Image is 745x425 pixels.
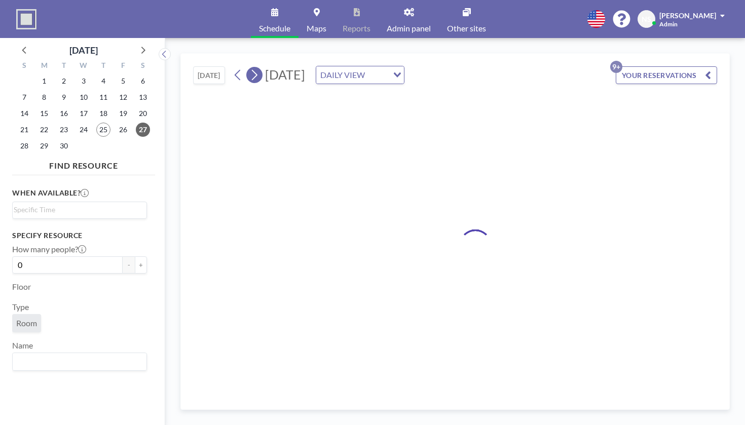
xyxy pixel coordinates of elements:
label: Floor [12,282,31,292]
span: Admin panel [387,24,431,32]
div: T [93,60,113,73]
h4: FIND RESOURCE [12,157,155,171]
span: DAILY VIEW [318,68,367,82]
span: Tuesday, September 30, 2025 [57,139,71,153]
span: Maps [307,24,326,32]
span: Friday, September 5, 2025 [116,74,130,88]
span: Saturday, September 6, 2025 [136,74,150,88]
h3: Specify resource [12,231,147,240]
span: Friday, September 19, 2025 [116,106,130,121]
span: Sunday, September 21, 2025 [17,123,31,137]
p: 9+ [610,61,622,73]
span: Saturday, September 13, 2025 [136,90,150,104]
div: Search for option [13,202,146,217]
span: Monday, September 29, 2025 [37,139,51,153]
img: organization-logo [16,9,36,29]
div: F [113,60,133,73]
button: [DATE] [193,66,225,84]
span: Admin [659,20,678,28]
span: Thursday, September 25, 2025 [96,123,110,137]
span: Sunday, September 14, 2025 [17,106,31,121]
input: Search for option [14,204,141,215]
span: [PERSON_NAME] [659,11,716,20]
input: Search for option [368,68,387,82]
span: Monday, September 15, 2025 [37,106,51,121]
label: Type [12,302,29,312]
label: How many people? [12,244,86,254]
span: Tuesday, September 9, 2025 [57,90,71,104]
button: - [123,256,135,274]
span: Sunday, September 7, 2025 [17,90,31,104]
span: Other sites [447,24,486,32]
span: Schedule [259,24,290,32]
div: [DATE] [69,43,98,57]
span: Thursday, September 4, 2025 [96,74,110,88]
div: Search for option [13,353,146,370]
div: W [74,60,94,73]
span: Wednesday, September 24, 2025 [77,123,91,137]
input: Search for option [14,355,141,368]
span: Monday, September 8, 2025 [37,90,51,104]
span: Friday, September 26, 2025 [116,123,130,137]
button: + [135,256,147,274]
span: Thursday, September 11, 2025 [96,90,110,104]
span: Wednesday, September 17, 2025 [77,106,91,121]
span: Saturday, September 27, 2025 [136,123,150,137]
span: Tuesday, September 16, 2025 [57,106,71,121]
span: Tuesday, September 23, 2025 [57,123,71,137]
div: S [15,60,34,73]
span: Room [16,318,37,328]
span: Thursday, September 18, 2025 [96,106,110,121]
div: T [54,60,74,73]
span: [DATE] [265,67,305,82]
span: NS [642,15,651,24]
span: Reports [343,24,370,32]
div: M [34,60,54,73]
label: Name [12,340,33,351]
span: Wednesday, September 3, 2025 [77,74,91,88]
span: Wednesday, September 10, 2025 [77,90,91,104]
button: YOUR RESERVATIONS9+ [616,66,717,84]
span: Sunday, September 28, 2025 [17,139,31,153]
span: Monday, September 1, 2025 [37,74,51,88]
span: Monday, September 22, 2025 [37,123,51,137]
span: Friday, September 12, 2025 [116,90,130,104]
div: Search for option [316,66,404,84]
span: Saturday, September 20, 2025 [136,106,150,121]
div: S [133,60,153,73]
span: Tuesday, September 2, 2025 [57,74,71,88]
